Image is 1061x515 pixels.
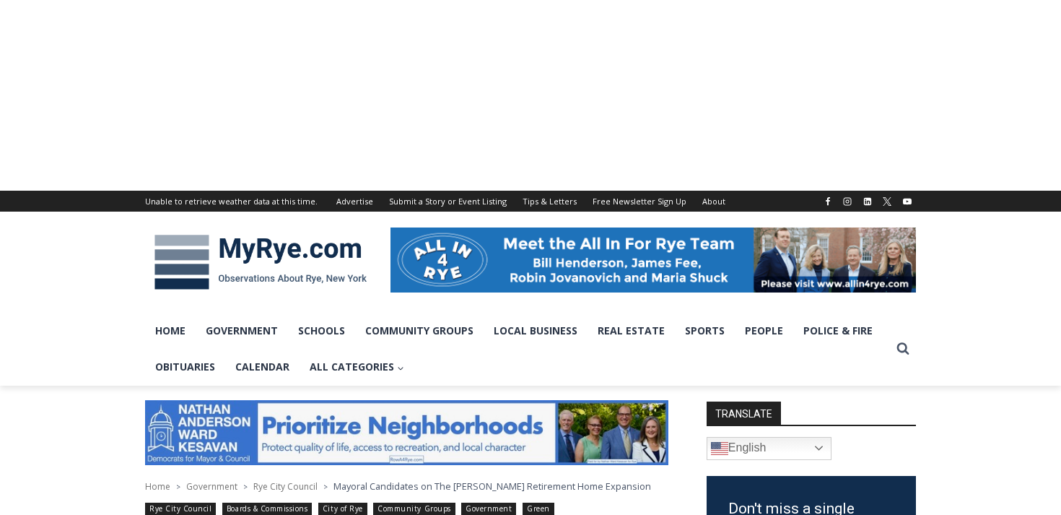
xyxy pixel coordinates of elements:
[222,503,313,515] a: Boards & Commissions
[859,193,876,210] a: Linkedin
[145,313,196,349] a: Home
[243,482,248,492] span: >
[793,313,883,349] a: Police & Fire
[588,313,675,349] a: Real Estate
[523,503,554,515] a: Green
[145,225,376,300] img: MyRye.com
[819,193,837,210] a: Facebook
[711,440,728,457] img: en
[585,191,694,212] a: Free Newsletter Sign Up
[355,313,484,349] a: Community Groups
[890,336,916,362] button: View Search Form
[707,437,831,460] a: English
[253,480,318,493] a: Rye City Council
[839,193,856,210] a: Instagram
[328,191,381,212] a: Advertise
[878,193,896,210] a: X
[145,503,216,515] a: Rye City Council
[484,313,588,349] a: Local Business
[145,195,318,208] div: Unable to retrieve weather data at this time.
[176,482,180,492] span: >
[288,313,355,349] a: Schools
[328,191,733,212] nav: Secondary Navigation
[145,313,890,386] nav: Primary Navigation
[899,193,916,210] a: YouTube
[390,228,916,293] img: All in for Rye
[186,480,237,493] a: Government
[225,349,300,385] a: Calendar
[310,359,404,375] span: All Categories
[300,349,414,385] a: All Categories
[196,313,288,349] a: Government
[707,402,781,425] strong: TRANSLATE
[675,313,735,349] a: Sports
[145,479,668,493] nav: Breadcrumbs
[333,480,651,493] span: Mayoral Candidates on The [PERSON_NAME] Retirement Home Expansion
[323,482,328,492] span: >
[381,191,515,212] a: Submit a Story or Event Listing
[145,349,225,385] a: Obituaries
[318,503,367,515] a: City of Rye
[515,191,585,212] a: Tips & Letters
[694,191,733,212] a: About
[735,313,793,349] a: People
[461,503,516,515] a: Government
[145,480,170,493] a: Home
[373,503,455,515] a: Community Groups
